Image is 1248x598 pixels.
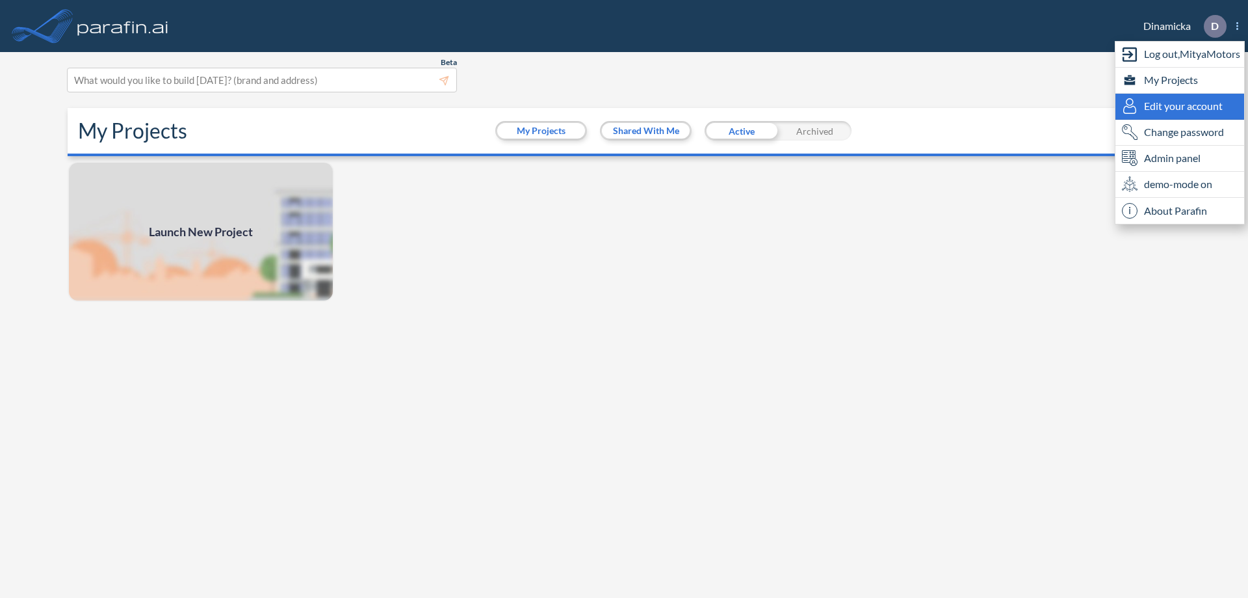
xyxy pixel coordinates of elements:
[1144,176,1212,192] span: demo-mode on
[1144,72,1198,88] span: My Projects
[1115,42,1244,68] div: Log out
[602,123,690,139] button: Shared With Me
[1115,120,1244,146] div: Change password
[1115,94,1244,120] div: Edit user
[1124,15,1238,38] div: Dinamicka
[1115,172,1244,198] div: demo-mode on
[1144,203,1207,219] span: About Parafin
[441,57,457,68] span: Beta
[1115,198,1244,224] div: About Parafin
[705,121,778,141] div: Active
[1115,68,1244,94] div: My Projects
[497,123,585,139] button: My Projects
[1115,146,1244,172] div: Admin panel
[68,161,334,302] a: Launch New Project
[1122,203,1137,219] span: i
[1144,98,1223,114] span: Edit your account
[1144,124,1224,140] span: Change password
[78,118,187,143] h2: My Projects
[778,121,851,141] div: Archived
[149,223,253,241] span: Launch New Project
[1211,20,1219,32] p: D
[1144,150,1201,166] span: Admin panel
[75,13,171,39] img: logo
[1144,46,1240,62] span: Log out, MityaMotors
[68,161,334,302] img: add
